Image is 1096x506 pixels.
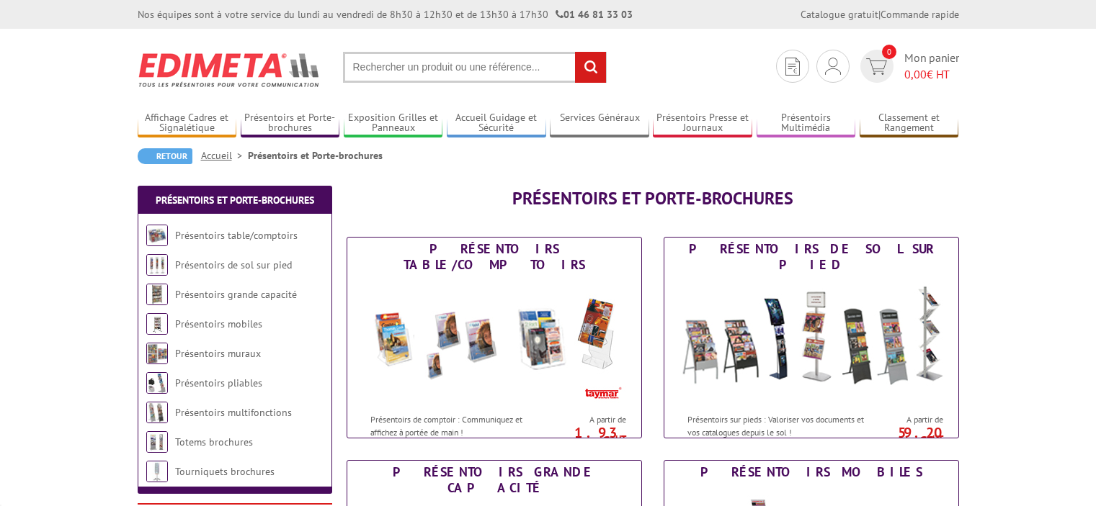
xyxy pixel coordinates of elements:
img: Présentoirs de sol sur pied [146,254,168,276]
a: Services Généraux [550,112,649,135]
a: Tourniquets brochures [175,465,275,478]
p: 1.93 € [545,428,626,446]
input: Rechercher un produit ou une référence... [343,52,607,83]
img: Présentoirs muraux [146,343,168,364]
a: Classement et Rangement [860,112,959,135]
span: Mon panier [904,50,959,83]
a: Présentoirs et Porte-brochures [156,194,314,207]
span: 0,00 [904,67,927,81]
img: Présentoirs table/comptoirs [146,225,168,246]
div: Présentoirs de sol sur pied [668,241,955,273]
li: Présentoirs et Porte-brochures [248,148,383,163]
div: Présentoirs mobiles [668,464,955,480]
a: Présentoirs mobiles [175,317,262,330]
div: Présentoirs grande capacité [351,464,638,496]
a: Accueil Guidage et Sécurité [447,112,546,135]
p: Présentoirs sur pieds : Valoriser vos documents et vos catalogues depuis le sol ! [687,413,866,438]
img: Tourniquets brochures [146,461,168,482]
img: Totems brochures [146,431,168,453]
span: A partir de [553,414,626,425]
sup: HT [932,433,943,445]
input: rechercher [575,52,606,83]
sup: HT [615,433,626,445]
img: Présentoirs pliables [146,372,168,394]
a: Exposition Grilles et Panneaux [344,112,443,135]
a: Présentoirs grande capacité [175,288,297,301]
img: devis rapide [785,58,800,76]
span: € HT [904,66,959,83]
p: 59.20 € [863,428,943,446]
a: Présentoirs muraux [175,347,261,360]
a: Totems brochures [175,435,253,448]
a: Présentoirs Multimédia [757,112,856,135]
a: Retour [138,148,192,164]
img: Présentoirs grande capacité [146,284,168,305]
img: Présentoirs mobiles [146,313,168,335]
a: Présentoirs de sol sur pied Présentoirs de sol sur pied Présentoirs sur pieds : Valoriser vos doc... [664,237,959,438]
a: Présentoirs table/comptoirs Présentoirs table/comptoirs Présentoirs de comptoir : Communiquez et ... [347,237,642,438]
a: Présentoirs et Porte-brochures [241,112,340,135]
span: A partir de [870,414,943,425]
img: devis rapide [825,58,841,75]
a: Présentoirs pliables [175,376,262,389]
a: Présentoirs Presse et Journaux [653,112,752,135]
a: Catalogue gratuit [801,8,878,21]
img: Edimeta [138,43,321,96]
img: devis rapide [866,58,887,75]
div: Présentoirs table/comptoirs [351,241,638,273]
a: Affichage Cadres et Signalétique [138,112,237,135]
img: Présentoirs multifonctions [146,402,168,423]
span: 0 [882,45,896,59]
a: devis rapide 0 Mon panier 0,00€ HT [857,50,959,83]
a: Présentoirs de sol sur pied [175,258,292,271]
div: | [801,7,959,22]
strong: 01 46 81 33 03 [556,8,633,21]
p: Présentoirs de comptoir : Communiquez et affichez à portée de main ! [370,413,549,438]
img: Présentoirs de sol sur pied [678,276,945,406]
a: Présentoirs multifonctions [175,406,292,419]
a: Commande rapide [881,8,959,21]
div: Nos équipes sont à votre service du lundi au vendredi de 8h30 à 12h30 et de 13h30 à 17h30 [138,7,633,22]
h1: Présentoirs et Porte-brochures [347,189,959,208]
a: Accueil [201,149,248,162]
img: Présentoirs table/comptoirs [361,276,628,406]
a: Présentoirs table/comptoirs [175,229,298,242]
